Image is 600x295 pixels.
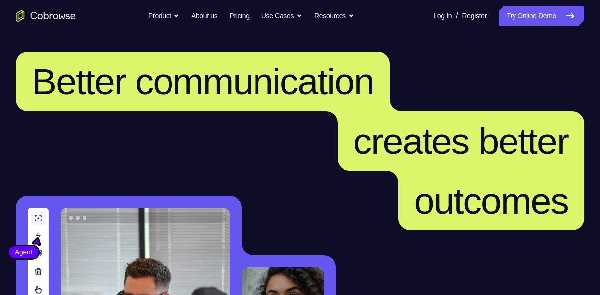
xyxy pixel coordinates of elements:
[353,120,568,162] span: creates better
[499,6,584,26] a: Try Online Demo
[456,10,458,22] span: /
[229,6,249,26] a: Pricing
[191,6,217,26] a: About us
[9,247,38,257] span: Agent
[462,6,487,26] a: Register
[32,61,374,102] span: Better communication
[16,10,76,22] a: Go to the home page
[414,180,568,221] span: outcomes
[148,6,179,26] button: Product
[433,6,452,26] a: Log In
[261,6,302,26] button: Use Cases
[314,6,354,26] button: Resources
